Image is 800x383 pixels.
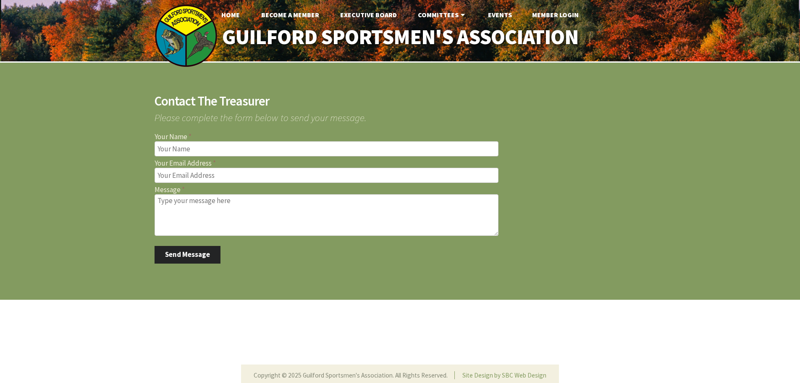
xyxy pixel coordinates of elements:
a: Site Design by SBC Web Design [462,371,546,379]
input: Your Email Address [155,168,498,183]
span: Please complete the form below to send your message. [155,108,646,122]
input: Your Name [155,141,498,156]
a: Events [481,6,519,23]
img: logo_sm.png [155,4,218,67]
a: Member Login [525,6,585,23]
a: Executive Board [333,6,404,23]
button: Send Message [155,246,221,264]
a: Home [215,6,247,23]
label: Message [155,186,646,193]
a: Committees [411,6,474,23]
label: Your Email Address [155,160,646,167]
a: Become A Member [254,6,326,23]
label: Your Name [155,133,646,140]
li: Copyright © 2025 Guilford Sportsmen's Association. All Rights Reserved. [254,371,454,379]
a: Guilford Sportsmen's Association [204,19,596,55]
h2: Contact The Treasurer [155,95,646,108]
